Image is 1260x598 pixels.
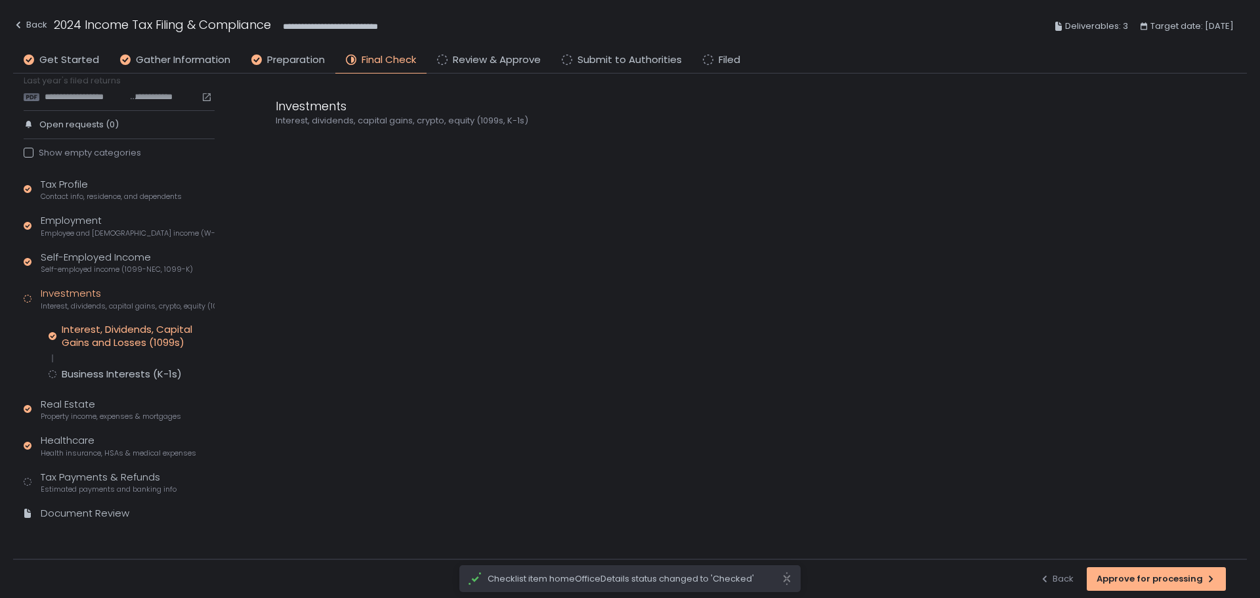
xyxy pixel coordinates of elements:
[13,16,47,37] button: Back
[41,265,193,274] span: Self-employed income (1099-NEC, 1099-K)
[267,53,325,68] span: Preparation
[41,433,196,458] div: Healthcare
[54,16,271,33] h1: 2024 Income Tax Filing & Compliance
[39,119,119,131] span: Open requests (0)
[41,397,181,422] div: Real Estate
[41,412,181,421] span: Property income, expenses & mortgages
[276,115,906,127] div: Interest, dividends, capital gains, crypto, equity (1099s, K-1s)
[1150,18,1234,34] span: Target date: [DATE]
[782,572,792,586] svg: close
[24,75,215,102] div: Last year's filed returns
[577,53,682,68] span: Submit to Authorities
[41,448,196,458] span: Health insurance, HSAs & medical expenses
[1097,573,1216,585] div: Approve for processing
[1065,18,1128,34] span: Deliverables: 3
[41,192,182,202] span: Contact info, residence, and dependents
[41,250,193,275] div: Self-Employed Income
[1087,567,1226,591] button: Approve for processing
[41,484,177,494] span: Estimated payments and banking info
[41,301,215,311] span: Interest, dividends, capital gains, crypto, equity (1099s, K-1s)
[39,53,99,68] span: Get Started
[41,470,177,495] div: Tax Payments & Refunds
[362,53,416,68] span: Final Check
[41,213,215,238] div: Employment
[41,286,215,311] div: Investments
[719,53,740,68] span: Filed
[453,53,541,68] span: Review & Approve
[13,17,47,33] div: Back
[41,228,215,238] span: Employee and [DEMOGRAPHIC_DATA] income (W-2s)
[41,177,182,202] div: Tax Profile
[62,323,215,349] div: Interest, Dividends, Capital Gains and Losses (1099s)
[1039,567,1074,591] button: Back
[62,368,182,381] div: Business Interests (K-1s)
[276,97,906,115] div: Investments
[41,506,129,521] div: Document Review
[488,573,782,585] span: Checklist item homeOfficeDetails status changed to 'Checked'
[136,53,230,68] span: Gather Information
[1039,573,1074,585] div: Back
